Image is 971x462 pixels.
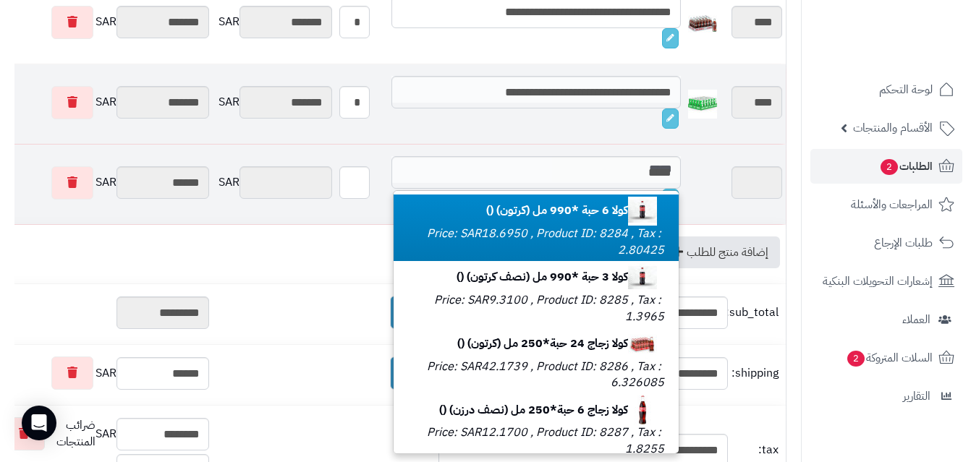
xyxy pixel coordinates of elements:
div: SAR [1,6,209,39]
img: 1747539523-715qJy%20WlIL._AC_SL1500-40x40.jpg [688,90,717,119]
small: Price: SAR9.3100 , Product ID: 8285 , Tax : 1.3965 [434,291,664,325]
a: السلات المتروكة2 [810,341,962,375]
a: إشعارات التحويلات البنكية [810,264,962,299]
div: SAR [216,6,332,38]
small: Price: SAR42.1739 , Product ID: 8286 , Tax : 6.326085 [427,358,664,392]
span: العملاء [902,309,930,330]
div: SAR [1,417,209,450]
span: sub_total: [732,304,779,321]
span: ضرائب المنتجات [53,417,96,450]
div: SAR [216,166,332,199]
small: Price: SAR12.1700 , Product ID: 8287 , Tax : 1.8255 [427,424,664,458]
a: لوحة التحكم [810,72,962,107]
span: shipping: [732,365,779,382]
a: العملاء [810,302,962,337]
a: طلبات الإرجاع [810,226,962,260]
img: 1747638617-141f2151-470e-4cc5-befa-fb06d0b7-40x40.jpg [628,330,657,359]
a: المراجعات والأسئلة [810,187,962,222]
img: 1747638823-71dRYcIuqCL._AC_SL1500-40x40.jpg [688,9,717,38]
span: التقارير [903,386,930,406]
img: 1747638290-ye1SIywTpqWAIwC28izdolNYRq8YgaPj-40x40.jpg [628,197,657,226]
b: كولا 3 حبة *990 مل (نصف كرتون) () [457,268,664,286]
b: كولا زجاج 24 حبة*250 مل (كرتون) () [457,335,664,352]
span: 2 [847,350,865,367]
span: المراجعات والأسئلة [851,194,933,215]
div: SAR [216,86,332,119]
span: إشعارات التحويلات البنكية [823,271,933,291]
div: SAR [1,356,209,390]
span: tax: [732,442,779,458]
img: 1747638291-ye1SIywTpqWAIwC28izdolNYRq8YgaPj-40x40.jpg [628,263,657,292]
b: كولا زجاج 6 حبة*250 مل (نصف درزن) () [439,401,664,419]
a: الطلبات2 [810,149,962,184]
small: Price: SAR18.6950 , Product ID: 8284 , Tax : 2.80425 [427,225,664,259]
div: Open Intercom Messenger [22,406,56,440]
span: طلبات الإرجاع [874,233,933,253]
img: 1747638618-dd00e56c-7950-43e1-9c8a-9cfdffb0-40x40.jpg [628,395,657,424]
a: التقارير [810,379,962,414]
img: logo-2.png [873,12,957,42]
span: الأقسام والمنتجات [853,118,933,138]
span: لوحة التحكم [879,80,933,100]
div: SAR [1,166,209,200]
a: إضافة منتج للطلب [658,236,780,268]
b: كولا 6 حبة *990 مل (كرتون) () [486,202,664,219]
span: الطلبات [879,156,933,176]
span: 2 [880,158,899,176]
span: السلات المتروكة [846,348,933,368]
div: SAR [1,86,209,119]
